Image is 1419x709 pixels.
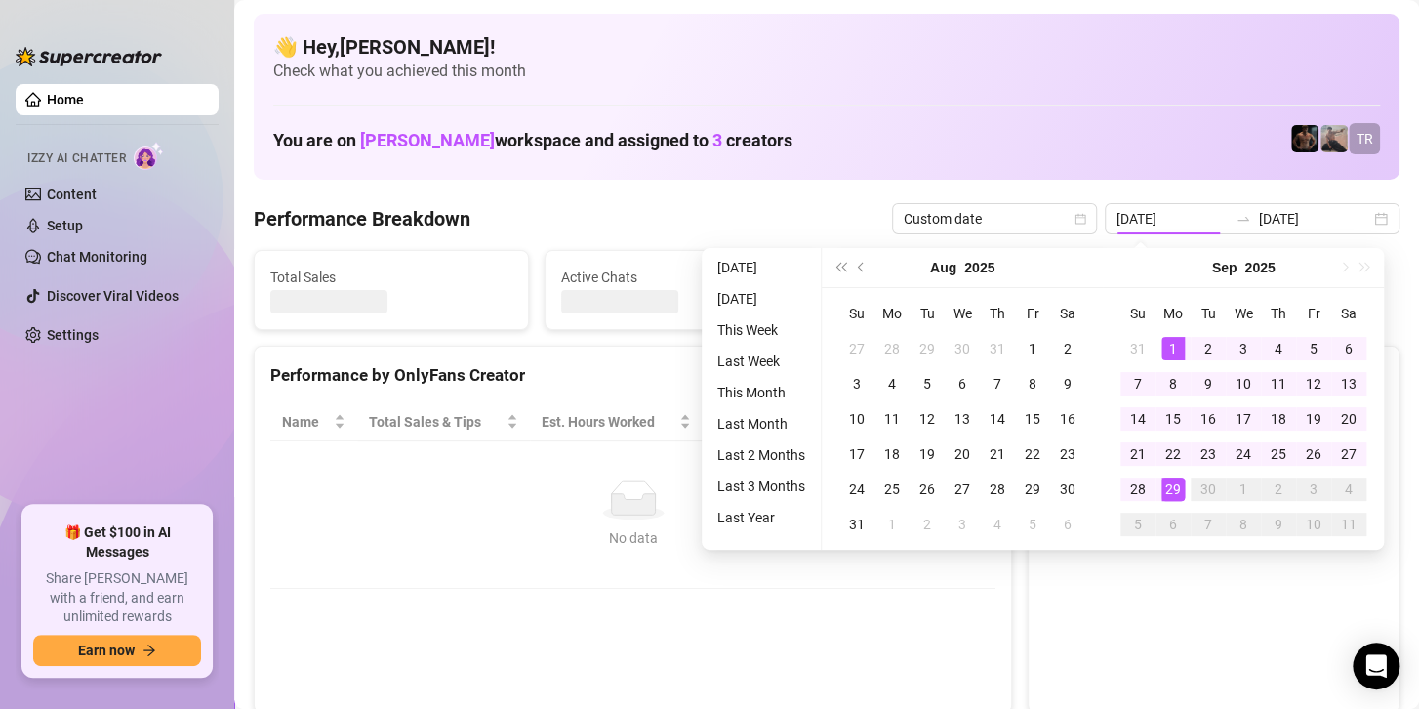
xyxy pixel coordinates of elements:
[1291,125,1318,152] img: Trent
[703,403,834,441] th: Sales / Hour
[846,411,968,433] span: Chat Conversion
[1236,211,1251,227] span: swap-right
[542,411,676,433] div: Est. Hours Worked
[254,205,470,232] h4: Performance Breakdown
[1353,643,1399,689] div: Open Intercom Messenger
[714,411,807,433] span: Sales / Hour
[1116,208,1228,229] input: Start date
[851,267,1093,288] span: Messages Sent
[47,288,179,304] a: Discover Viral Videos
[47,218,83,233] a: Setup
[142,644,156,657] span: arrow-right
[273,61,1380,82] span: Check what you achieved this month
[369,411,503,433] span: Total Sales & Tips
[47,327,99,343] a: Settings
[290,527,976,549] div: No data
[33,569,201,627] span: Share [PERSON_NAME] with a friend, and earn unlimited rewards
[1320,125,1348,152] img: LC
[33,523,201,562] span: 🎁 Get $100 in AI Messages
[47,187,97,202] a: Content
[1357,128,1373,149] span: TR
[712,130,722,150] span: 3
[134,142,164,170] img: AI Chatter
[561,267,803,288] span: Active Chats
[273,33,1380,61] h4: 👋 Hey, [PERSON_NAME] !
[270,362,995,389] div: Performance by OnlyFans Creator
[357,403,530,441] th: Total Sales & Tips
[1074,213,1086,225] span: calendar
[16,47,162,66] img: logo-BBDzfeDw.svg
[1236,211,1251,227] span: to
[47,92,84,107] a: Home
[1259,208,1370,229] input: End date
[273,130,792,151] h1: You are on workspace and assigned to creators
[1044,362,1383,389] div: Sales by OnlyFans Creator
[270,403,357,441] th: Name
[33,635,201,666] button: Earn nowarrow-right
[270,267,512,288] span: Total Sales
[78,643,135,658] span: Earn now
[834,403,995,441] th: Chat Conversion
[27,149,126,168] span: Izzy AI Chatter
[360,130,495,150] span: [PERSON_NAME]
[282,411,330,433] span: Name
[47,249,147,265] a: Chat Monitoring
[904,204,1085,233] span: Custom date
